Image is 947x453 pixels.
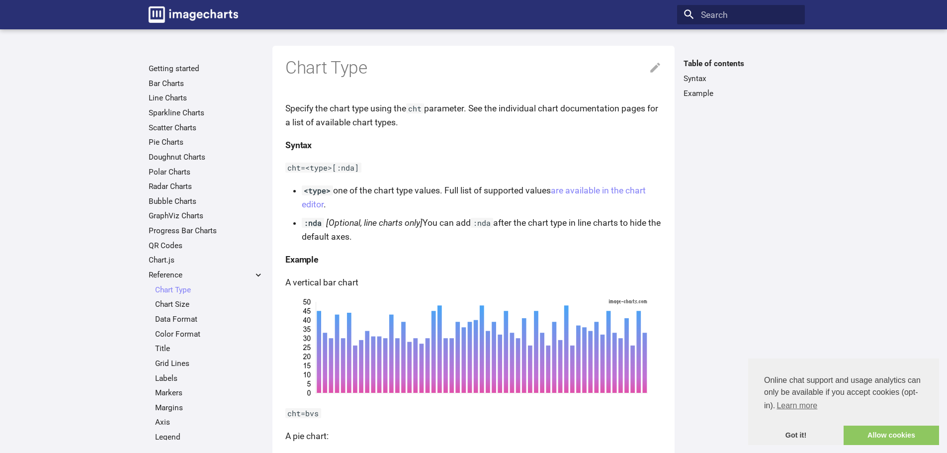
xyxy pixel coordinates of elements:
a: Syntax [684,74,798,84]
a: Bubble Charts [149,196,263,206]
a: Image-Charts documentation [144,2,243,27]
a: Progress Bar Charts [149,226,263,236]
code: cht=bvs [285,408,321,418]
h4: Syntax [285,138,662,152]
a: Getting started [149,64,263,74]
a: Labels [155,373,263,383]
a: Grid Lines [155,359,263,368]
a: Doughnut Charts [149,152,263,162]
a: Bar Charts [149,79,263,89]
code: cht=<type>[:nda] [285,163,361,173]
a: Axis [155,417,263,427]
a: Margins [155,403,263,413]
p: Specify the chart type using the parameter. See the individual chart documentation pages for a li... [285,101,662,129]
a: Legend [155,432,263,442]
a: Radar Charts [149,181,263,191]
img: chart [300,298,648,398]
a: Chart Size [155,299,263,309]
span: Online chat support and usage analytics can only be available if you accept cookies (opt-in). [764,374,923,413]
a: Chart.js [149,255,263,265]
a: Sparkline Charts [149,108,263,118]
a: Markers [155,388,263,398]
p: A vertical bar chart [285,275,662,289]
nav: Table of contents [677,59,805,98]
div: cookieconsent [748,359,939,445]
a: Chart Type [155,285,263,295]
img: logo [149,6,238,23]
a: Line Charts [149,93,263,103]
a: allow cookies [844,426,939,446]
code: cht [406,103,424,113]
h1: Chart Type [285,57,662,80]
a: Title [155,344,263,354]
a: GraphViz Charts [149,211,263,221]
a: Data Format [155,314,263,324]
li: You can add after the chart type in line charts to hide the default axes. [302,216,662,244]
code: :nda [471,218,493,228]
a: dismiss cookie message [748,426,844,446]
a: Scatter Charts [149,123,263,133]
a: QR Codes [149,241,263,251]
p: A pie chart: [285,429,662,443]
a: Color Format [155,329,263,339]
li: one of the chart type values. Full list of supported values . [302,183,662,211]
h4: Example [285,253,662,267]
a: learn more about cookies [775,398,819,413]
code: :nda [302,218,324,228]
a: Polar Charts [149,167,263,177]
a: Example [684,89,798,98]
em: [Optional, line charts only] [326,218,423,228]
code: <type> [302,185,333,195]
label: Reference [149,270,263,280]
input: Search [677,5,805,25]
a: Pie Charts [149,137,263,147]
label: Table of contents [677,59,805,69]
